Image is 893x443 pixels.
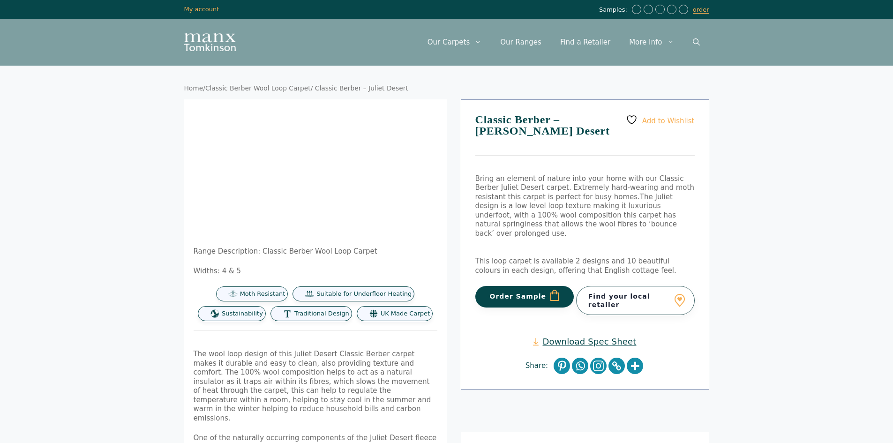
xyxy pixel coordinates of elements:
p: Bring an element of nature into your home with our Classic Berber Juliet Desert carpet. Extremely... [475,174,695,239]
span: Share: [525,361,553,371]
a: Copy Link [608,358,625,374]
p: This loop carpet is available 2 designs and 10 beautiful colours in each design, offering that En... [475,257,695,275]
a: Our Ranges [491,28,551,56]
button: Order Sample [475,286,574,308]
nav: Breadcrumb [184,84,709,93]
span: Suitable for Underfloor Heating [316,290,412,298]
span: Moth Resistant [240,290,285,298]
span: Sustainability [222,310,263,318]
img: Manx Tomkinson [184,33,236,51]
span: Traditional Design [294,310,349,318]
p: Range Description: Classic Berber Wool Loop Carpet [194,247,437,256]
a: Add to Wishlist [626,114,694,126]
span: The Juliet design is a low level loop texture making it luxurious underfoot, with a 100% wool com... [475,193,677,238]
a: My account [184,6,219,13]
a: More [627,358,643,374]
a: Instagram [590,358,607,374]
span: The wool loop design of this Juliet Desert Classic Berber carpet makes it durable and easy to cle... [194,350,431,422]
a: Whatsapp [572,358,588,374]
p: Widths: 4 & 5 [194,267,437,276]
a: Find a Retailer [551,28,620,56]
span: Samples: [599,6,630,14]
a: Home [184,84,203,92]
h1: Classic Berber – [PERSON_NAME] Desert [475,114,695,156]
a: More Info [620,28,683,56]
span: UK Made Carpet [381,310,430,318]
a: Pinterest [554,358,570,374]
a: Download Spec Sheet [533,336,636,347]
span: Add to Wishlist [642,116,695,125]
a: Classic Berber Wool Loop Carpet [205,84,311,92]
nav: Primary [418,28,709,56]
a: order [693,6,709,14]
a: Find your local retailer [576,286,695,315]
a: Our Carpets [418,28,491,56]
a: Open Search Bar [683,28,709,56]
